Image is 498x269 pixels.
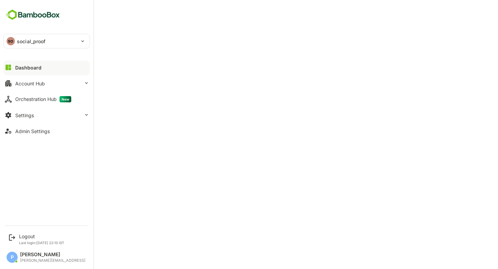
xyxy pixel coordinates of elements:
div: Logout [19,233,64,239]
p: Last login: [DATE] 22:13 IST [19,241,64,245]
button: Orchestration HubNew [3,92,90,106]
img: BambooboxFullLogoMark.5f36c76dfaba33ec1ec1367b70bb1252.svg [3,8,62,21]
div: Admin Settings [15,128,50,134]
div: Orchestration Hub [15,96,71,102]
p: social_proof [17,38,46,45]
div: SO [7,37,15,45]
button: Dashboard [3,61,90,74]
button: Settings [3,108,90,122]
div: [PERSON_NAME] [20,252,85,258]
span: New [59,96,71,102]
div: P [7,252,18,263]
div: Dashboard [15,65,41,71]
div: SOsocial_proof [4,34,90,48]
div: [PERSON_NAME][EMAIL_ADDRESS] [20,258,85,263]
div: Account Hub [15,81,45,86]
button: Admin Settings [3,124,90,138]
div: Settings [15,112,34,118]
button: Account Hub [3,76,90,90]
